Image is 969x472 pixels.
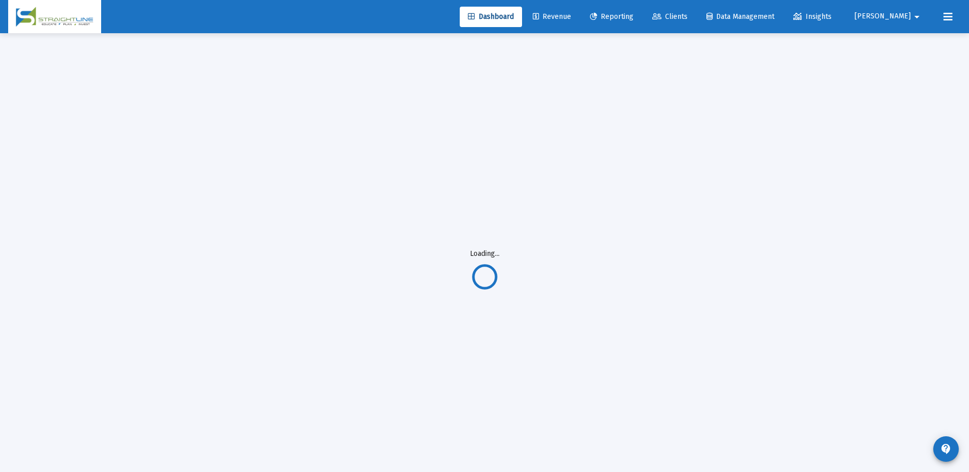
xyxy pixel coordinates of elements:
[706,12,774,21] span: Data Management
[644,7,696,27] a: Clients
[468,12,514,21] span: Dashboard
[855,12,911,21] span: [PERSON_NAME]
[940,443,952,455] mat-icon: contact_support
[698,7,783,27] a: Data Management
[652,12,688,21] span: Clients
[842,6,935,27] button: [PERSON_NAME]
[16,7,93,27] img: Dashboard
[533,12,571,21] span: Revenue
[793,12,832,21] span: Insights
[460,7,522,27] a: Dashboard
[582,7,642,27] a: Reporting
[911,7,923,27] mat-icon: arrow_drop_down
[590,12,633,21] span: Reporting
[785,7,840,27] a: Insights
[525,7,579,27] a: Revenue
